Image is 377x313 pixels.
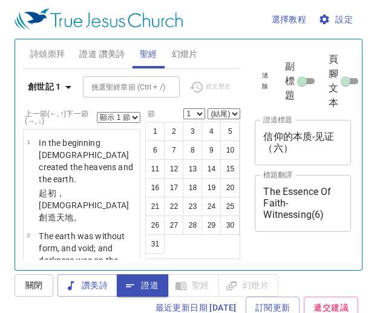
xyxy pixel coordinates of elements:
[263,131,343,154] textarea: 信仰的本质-见证（六）
[255,68,275,94] button: 清除
[329,52,338,110] span: 頁腳文本
[164,178,183,197] button: 17
[220,140,240,160] button: 10
[220,178,240,197] button: 20
[267,8,312,31] button: 選擇教程
[202,159,221,179] button: 14
[164,159,183,179] button: 12
[27,139,30,145] span: 1
[28,79,61,94] b: 創世記 1
[145,110,155,117] label: 節
[220,122,240,141] button: 5
[24,278,44,293] span: 關閉
[202,140,221,160] button: 9
[140,47,157,62] span: 聖經
[87,80,156,94] input: Type Bible Reference
[23,76,80,98] button: 創世記 1
[145,197,165,216] button: 21
[272,12,307,27] span: 選擇教程
[15,274,53,297] button: 關閉
[164,122,183,141] button: 2
[183,178,202,197] button: 18
[316,8,358,31] button: 設定
[183,159,202,179] button: 13
[183,122,202,141] button: 3
[79,47,125,62] span: 證道 讚美詩
[67,278,108,293] span: 讚美詩
[202,216,221,235] button: 29
[164,216,183,235] button: 27
[145,234,165,254] button: 31
[39,137,136,185] p: In the beginning [DEMOGRAPHIC_DATA] created the heavens and the earth.
[126,278,159,293] span: 證道
[145,159,165,179] button: 11
[39,188,129,222] wh7225: ， [DEMOGRAPHIC_DATA]
[321,12,353,27] span: 設定
[145,140,165,160] button: 6
[39,213,82,222] wh430: 創造
[164,197,183,216] button: 22
[15,8,183,30] img: True Jesus Church
[164,140,183,160] button: 7
[220,197,240,216] button: 25
[73,213,82,222] wh776: 。
[172,47,198,62] span: 幻燈片
[220,159,240,179] button: 15
[262,70,268,92] span: 清除
[30,47,65,62] span: 詩頌崇拜
[25,110,97,125] label: 上一節 (←, ↑) 下一節 (→, ↓)
[263,186,343,220] textarea: The Essence Of Faith- Witnessing(6)
[145,216,165,235] button: 26
[117,274,168,297] button: 證道
[220,216,240,235] button: 30
[57,274,117,297] button: 讚美詩
[202,178,221,197] button: 19
[65,213,82,222] wh8064: 地
[145,122,165,141] button: 1
[183,216,202,235] button: 28
[39,187,136,223] p: 起初
[183,140,202,160] button: 8
[145,178,165,197] button: 16
[202,122,221,141] button: 4
[56,213,82,222] wh1254: 天
[183,197,202,216] button: 23
[285,59,295,103] span: 副標題
[27,232,30,239] span: 2
[202,197,221,216] button: 24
